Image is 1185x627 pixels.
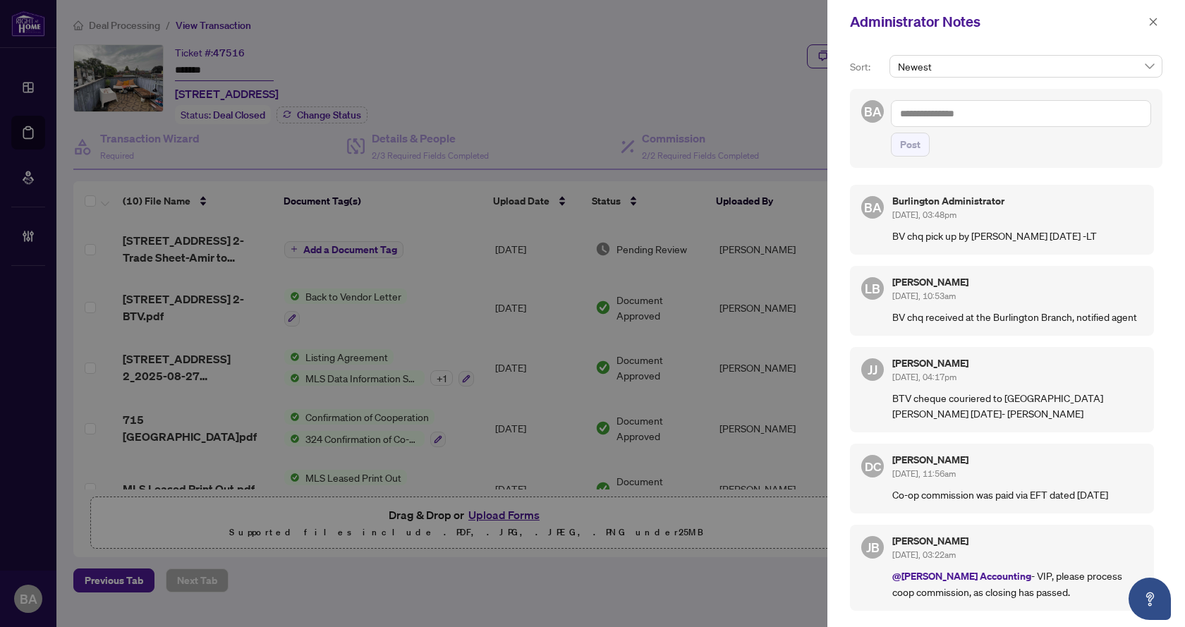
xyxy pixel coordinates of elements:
[864,197,882,217] span: BA
[892,487,1143,502] p: Co-op commission was paid via EFT dated [DATE]
[892,309,1143,324] p: BV chq received at the Burlington Branch, notified agent
[891,133,930,157] button: Post
[892,209,956,220] span: [DATE], 03:48pm
[892,358,1143,368] h5: [PERSON_NAME]
[1148,17,1158,27] span: close
[892,468,956,479] span: [DATE], 11:56am
[1129,578,1171,620] button: Open asap
[892,568,1143,599] p: - VIP, please process coop commission, as closing has passed.
[892,277,1143,287] h5: [PERSON_NAME]
[892,549,956,560] span: [DATE], 03:22am
[866,537,880,557] span: JB
[864,102,882,121] span: BA
[864,457,881,476] span: DC
[850,59,884,75] p: Sort:
[898,56,1154,77] span: Newest
[868,360,877,379] span: JJ
[892,291,956,301] span: [DATE], 10:53am
[892,455,1143,465] h5: [PERSON_NAME]
[892,536,1143,546] h5: [PERSON_NAME]
[892,372,956,382] span: [DATE], 04:17pm
[892,569,1031,583] span: @[PERSON_NAME] Accounting
[892,196,1143,206] h5: Burlington Administrator
[850,11,1144,32] div: Administrator Notes
[892,390,1143,421] p: BTV cheque couriered to [GEOGRAPHIC_DATA][PERSON_NAME] [DATE]- [PERSON_NAME]
[892,228,1143,243] p: BV chq pick up by [PERSON_NAME] [DATE] -LT
[865,279,880,298] span: LB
